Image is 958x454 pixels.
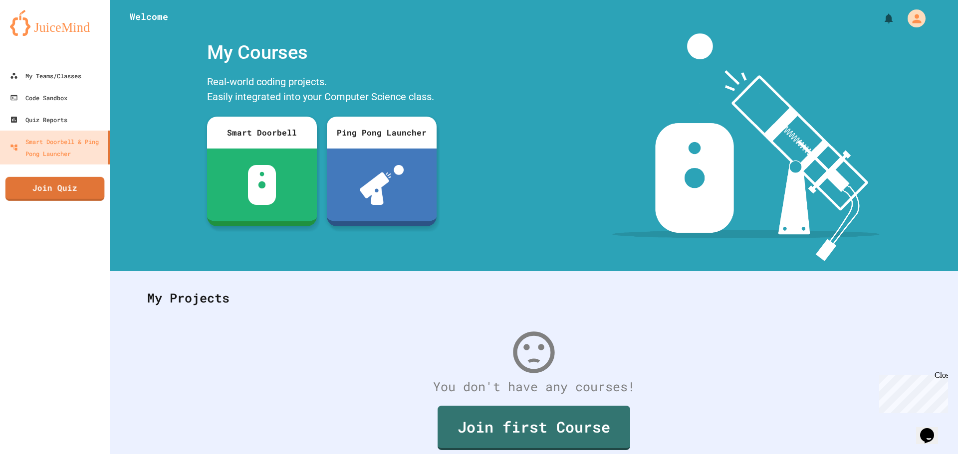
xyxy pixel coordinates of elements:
[875,371,948,413] iframe: chat widget
[438,406,630,450] a: Join first Course
[10,10,100,36] img: logo-orange.svg
[916,414,948,444] iframe: chat widget
[864,10,897,27] div: My Notifications
[612,33,880,261] img: banner-image-my-projects.png
[10,136,104,159] div: Smart Doorbell & Ping Pong Launcher
[360,165,404,205] img: ppl-with-ball.png
[10,114,67,126] div: Quiz Reports
[202,72,442,109] div: Real-world coding projects. Easily integrated into your Computer Science class.
[202,33,442,72] div: My Courses
[137,279,931,317] div: My Projects
[207,117,317,149] div: Smart Doorbell
[897,7,928,30] div: My Account
[137,377,931,396] div: You don't have any courses!
[327,117,437,149] div: Ping Pong Launcher
[4,4,69,63] div: Chat with us now!Close
[10,92,67,104] div: Code Sandbox
[248,165,276,205] img: sdb-white.svg
[5,177,104,201] a: Join Quiz
[10,70,81,82] div: My Teams/Classes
